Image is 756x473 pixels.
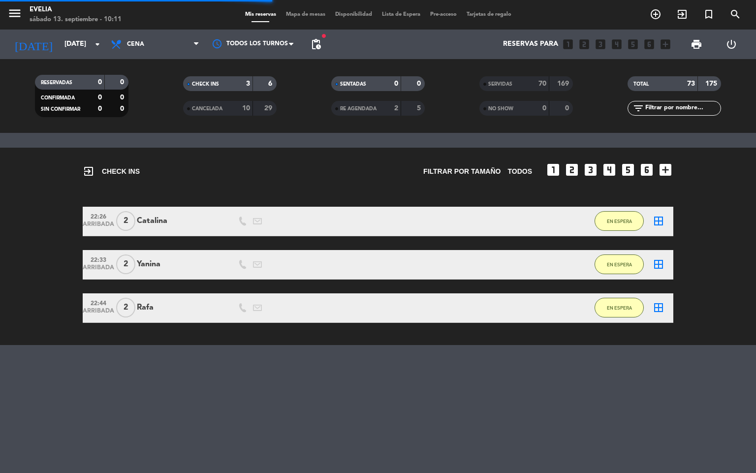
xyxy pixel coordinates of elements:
[503,40,558,48] span: Reservas para
[676,8,688,20] i: exit_to_app
[653,302,664,314] i: border_all
[86,264,111,276] span: ARRIBADA
[86,253,111,265] span: 22:33
[542,105,546,112] strong: 0
[643,38,656,51] i: looks_6
[607,262,632,267] span: EN ESPERA
[127,41,144,48] span: Cena
[594,38,607,51] i: looks_3
[83,165,94,177] i: exit_to_app
[7,33,60,55] i: [DATE]
[653,215,664,227] i: border_all
[607,219,632,224] span: EN ESPERA
[240,12,281,17] span: Mis reservas
[578,38,591,51] i: looks_two
[268,80,274,87] strong: 6
[633,82,649,87] span: TOTAL
[137,215,220,227] div: Catalina
[729,8,741,20] i: search
[98,79,102,86] strong: 0
[310,38,322,50] span: pending_actions
[242,105,250,112] strong: 10
[703,8,715,20] i: turned_in_not
[192,106,222,111] span: CANCELADA
[137,258,220,271] div: Yanina
[423,166,501,177] span: Filtrar por tamaño
[658,162,673,178] i: add_box
[41,95,75,100] span: CONFIRMADA
[30,15,122,25] div: sábado 13. septiembre - 10:11
[714,30,749,59] div: LOG OUT
[417,80,423,87] strong: 0
[86,221,111,232] span: ARRIBADA
[644,103,721,114] input: Filtrar por nombre...
[120,79,126,86] strong: 0
[632,102,644,114] i: filter_list
[340,106,377,111] span: RE AGENDADA
[583,162,598,178] i: looks_3
[595,254,644,274] button: EN ESPERA
[394,105,398,112] strong: 2
[607,305,632,311] span: EN ESPERA
[650,8,661,20] i: add_circle_outline
[557,80,571,87] strong: 169
[86,210,111,221] span: 22:26
[98,94,102,101] strong: 0
[659,38,672,51] i: add_box
[545,162,561,178] i: looks_one
[246,80,250,87] strong: 3
[610,38,623,51] i: looks_4
[321,33,327,39] span: fiber_manual_record
[116,211,135,231] span: 2
[725,38,737,50] i: power_settings_new
[488,106,513,111] span: NO SHOW
[417,105,423,112] strong: 5
[394,80,398,87] strong: 0
[192,82,219,87] span: CHECK INS
[595,298,644,317] button: EN ESPERA
[120,94,126,101] strong: 0
[705,80,719,87] strong: 175
[507,166,532,177] span: TODOS
[691,38,702,50] span: print
[639,162,655,178] i: looks_6
[653,258,664,270] i: border_all
[330,12,377,17] span: Disponibilidad
[116,298,135,317] span: 2
[7,6,22,21] i: menu
[562,38,574,51] i: looks_one
[41,107,80,112] span: SIN CONFIRMAR
[462,12,516,17] span: Tarjetas de regalo
[281,12,330,17] span: Mapa de mesas
[7,6,22,24] button: menu
[116,254,135,274] span: 2
[30,5,122,15] div: Evelia
[377,12,425,17] span: Lista de Espera
[687,80,695,87] strong: 73
[86,297,111,308] span: 22:44
[264,105,274,112] strong: 29
[627,38,639,51] i: looks_5
[86,308,111,319] span: ARRIBADA
[565,105,571,112] strong: 0
[340,82,366,87] span: SENTADAS
[538,80,546,87] strong: 70
[92,38,103,50] i: arrow_drop_down
[488,82,512,87] span: SERVIDAS
[83,165,140,177] span: CHECK INS
[98,105,102,112] strong: 0
[120,105,126,112] strong: 0
[564,162,580,178] i: looks_two
[425,12,462,17] span: Pre-acceso
[595,211,644,231] button: EN ESPERA
[41,80,72,85] span: RESERVADAS
[620,162,636,178] i: looks_5
[601,162,617,178] i: looks_4
[137,301,220,314] div: Rafa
